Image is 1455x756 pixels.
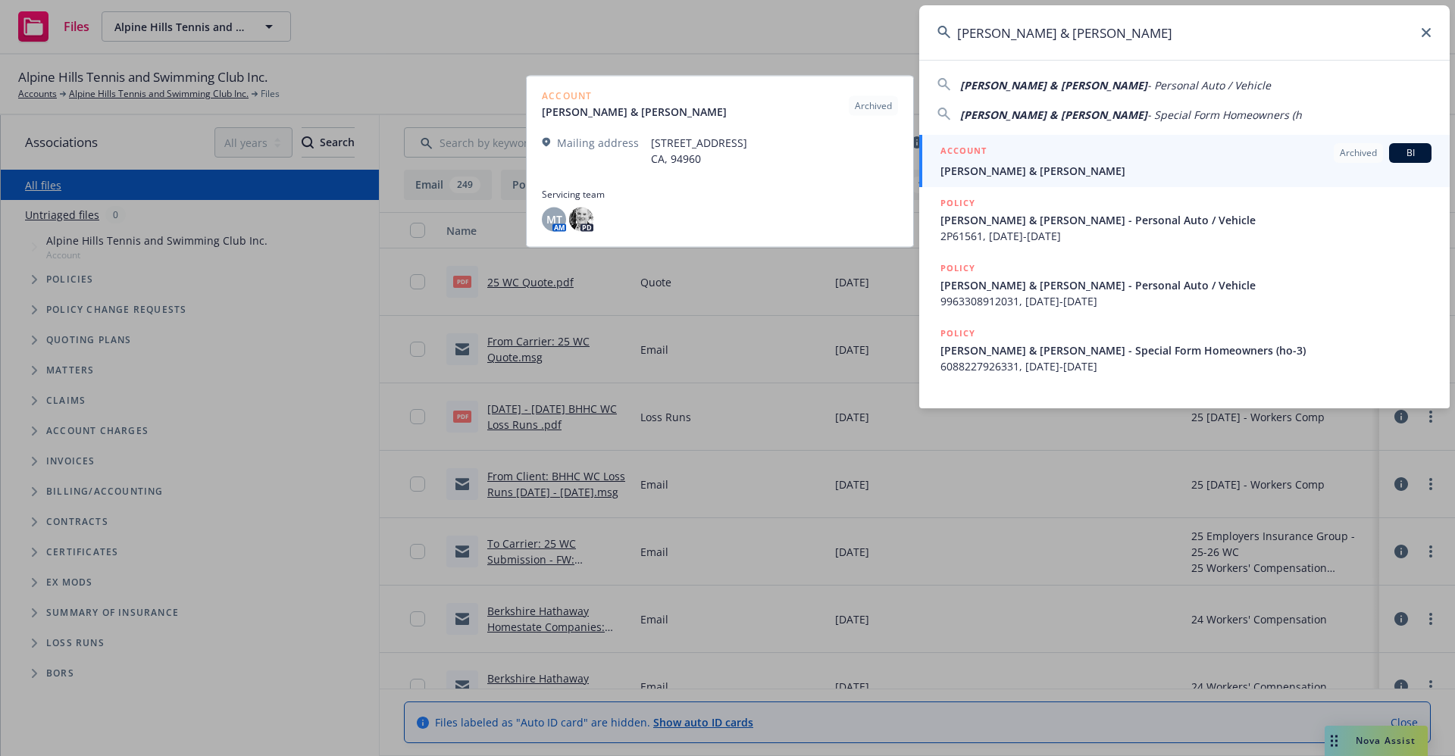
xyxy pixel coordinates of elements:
[1147,78,1271,92] span: - Personal Auto / Vehicle
[940,143,987,161] h5: ACCOUNT
[940,342,1432,358] span: [PERSON_NAME] & [PERSON_NAME] - Special Form Homeowners (ho-3)
[960,108,1147,122] span: [PERSON_NAME] & [PERSON_NAME]
[1395,146,1425,160] span: BI
[940,163,1432,179] span: [PERSON_NAME] & [PERSON_NAME]
[919,317,1450,383] a: POLICY[PERSON_NAME] & [PERSON_NAME] - Special Form Homeowners (ho-3)6088227926331, [DATE]-[DATE]
[919,135,1450,187] a: ACCOUNTArchivedBI[PERSON_NAME] & [PERSON_NAME]
[1147,108,1302,122] span: - Special Form Homeowners (h
[919,5,1450,60] input: Search...
[940,358,1432,374] span: 6088227926331, [DATE]-[DATE]
[940,277,1432,293] span: [PERSON_NAME] & [PERSON_NAME] - Personal Auto / Vehicle
[919,187,1450,252] a: POLICY[PERSON_NAME] & [PERSON_NAME] - Personal Auto / Vehicle2P61561, [DATE]-[DATE]
[940,212,1432,228] span: [PERSON_NAME] & [PERSON_NAME] - Personal Auto / Vehicle
[940,293,1432,309] span: 9963308912031, [DATE]-[DATE]
[960,78,1147,92] span: [PERSON_NAME] & [PERSON_NAME]
[940,326,975,341] h5: POLICY
[940,228,1432,244] span: 2P61561, [DATE]-[DATE]
[1340,146,1377,160] span: Archived
[940,195,975,211] h5: POLICY
[919,252,1450,317] a: POLICY[PERSON_NAME] & [PERSON_NAME] - Personal Auto / Vehicle9963308912031, [DATE]-[DATE]
[940,261,975,276] h5: POLICY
